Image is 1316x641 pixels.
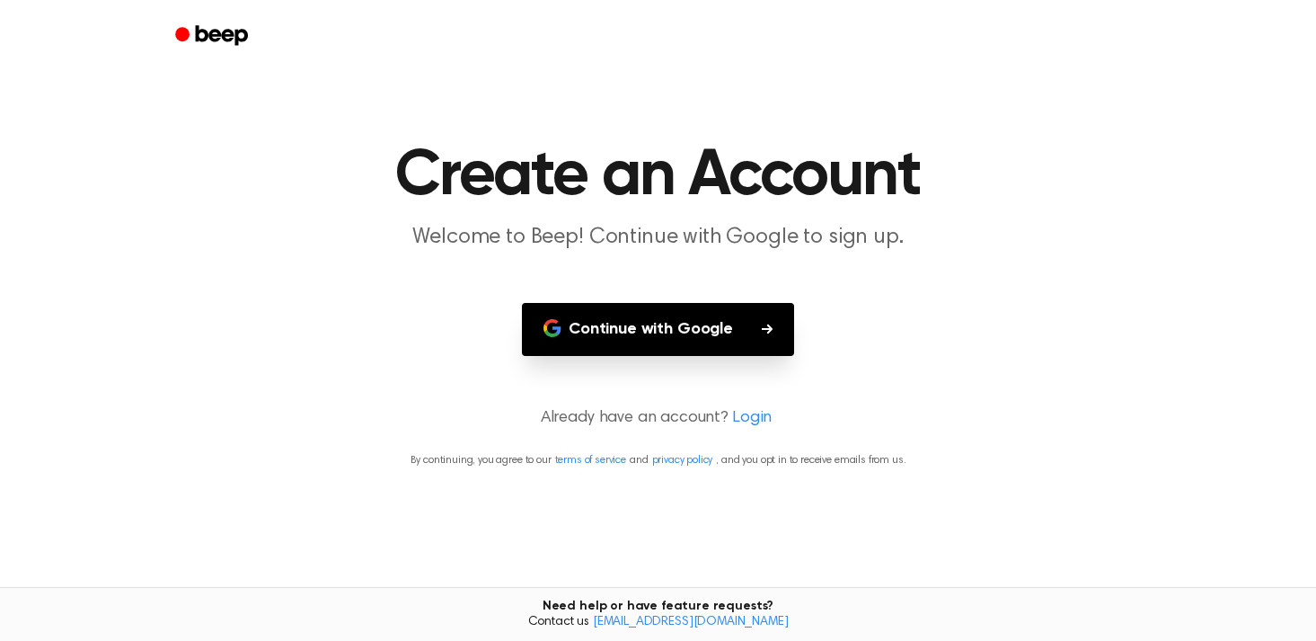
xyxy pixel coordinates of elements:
[22,406,1294,431] p: Already have an account?
[314,223,1003,253] p: Welcome to Beep! Continue with Google to sign up.
[22,452,1294,468] p: By continuing, you agree to our and , and you opt in to receive emails from us.
[199,144,1118,209] h1: Create an Account
[732,406,772,431] a: Login
[11,615,1305,631] span: Contact us
[652,455,713,466] a: privacy policy
[522,303,794,356] button: Continue with Google
[163,19,264,54] a: Beep
[593,616,789,628] a: [EMAIL_ADDRESS][DOMAIN_NAME]
[555,455,626,466] a: terms of service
